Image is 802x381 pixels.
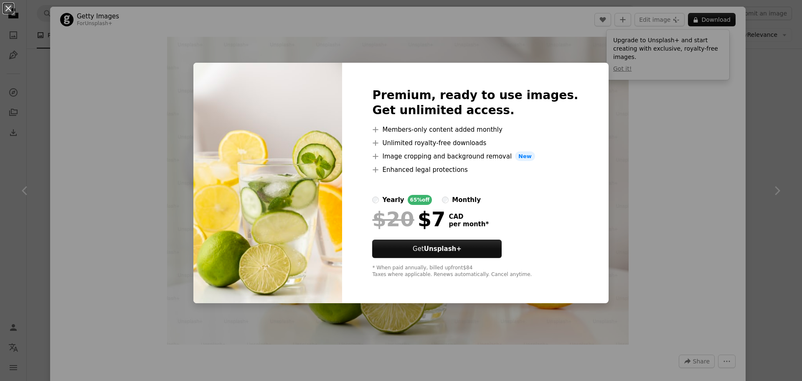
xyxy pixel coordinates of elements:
[372,125,578,135] li: Members-only content added monthly
[372,208,445,230] div: $7
[449,220,489,228] span: per month *
[449,213,489,220] span: CAD
[193,63,342,304] img: premium_photo-1661311843422-e576afed99b1
[372,138,578,148] li: Unlimited royalty-free downloads
[424,245,462,253] strong: Unsplash+
[372,197,379,203] input: yearly65%off
[372,151,578,161] li: Image cropping and background removal
[452,195,481,205] div: monthly
[372,208,414,230] span: $20
[372,165,578,175] li: Enhanced legal protections
[372,265,578,278] div: * When paid annually, billed upfront $84 Taxes where applicable. Renews automatically. Cancel any...
[372,88,578,118] h2: Premium, ready to use images. Get unlimited access.
[515,151,535,161] span: New
[442,197,449,203] input: monthly
[408,195,432,205] div: 65% off
[382,195,404,205] div: yearly
[372,240,502,258] button: GetUnsplash+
